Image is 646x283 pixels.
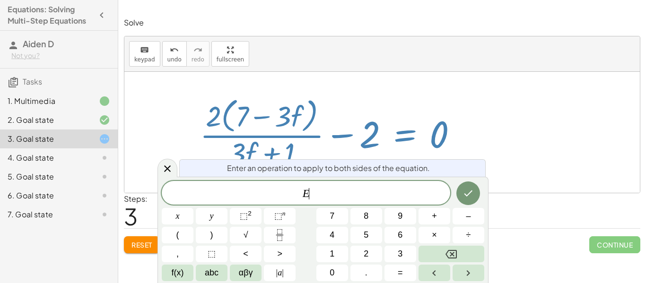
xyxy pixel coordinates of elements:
[350,208,382,224] button: 8
[176,210,180,223] span: x
[8,209,84,220] div: 7. Goal state
[162,41,187,67] button: undoundo
[162,246,193,262] button: ,
[384,246,416,262] button: 3
[230,208,262,224] button: Squared
[350,246,382,262] button: 2
[316,208,348,224] button: 7
[398,266,403,279] span: =
[193,44,202,56] i: redo
[124,17,640,28] p: Solve
[162,208,193,224] button: x
[432,229,437,241] span: ×
[8,95,84,107] div: 1. Multimedia
[8,152,84,163] div: 4. Goal state
[364,248,368,260] span: 2
[330,248,334,260] span: 1
[217,56,244,63] span: fullscreen
[196,246,227,262] button: Placeholder
[99,152,110,163] i: Task not started.
[208,248,216,260] span: ⬚
[230,246,262,262] button: Less than
[264,265,296,281] button: Absolute value
[384,265,416,281] button: Equals
[239,266,253,279] span: αβγ
[227,163,430,174] span: Enter an operation to apply to both sides of the equation.
[264,208,296,224] button: Superscript
[99,133,110,145] i: Task started.
[8,114,84,126] div: 2. Goal state
[167,56,182,63] span: undo
[99,209,110,220] i: Task not started.
[99,114,110,126] i: Task finished and correct.
[210,229,213,241] span: )
[398,229,402,241] span: 6
[99,95,110,107] i: Task finished.
[264,246,296,262] button: Greater than
[384,227,416,243] button: 6
[176,248,179,260] span: ,
[186,41,210,67] button: redoredo
[8,171,84,182] div: 5. Goal state
[8,4,93,26] h4: Equations: Solving Multi-Step Equations
[350,265,382,281] button: .
[316,227,348,243] button: 4
[456,181,480,205] button: Done
[131,240,152,249] span: Reset
[466,210,471,223] span: –
[248,210,252,217] sup: 2
[8,190,84,201] div: 6. Goal state
[432,210,437,223] span: +
[330,210,334,223] span: 7
[196,208,227,224] button: y
[99,190,110,201] i: Task not started.
[453,265,484,281] button: Right arrow
[330,229,334,241] span: 4
[129,41,160,67] button: keyboardkeypad
[274,211,282,221] span: ⬚
[124,236,160,253] button: Reset
[211,41,249,67] button: fullscreen
[364,229,368,241] span: 5
[230,227,262,243] button: Square root
[264,227,296,243] button: Fraction
[124,202,138,231] span: 3
[364,210,368,223] span: 8
[453,208,484,224] button: Minus
[243,248,248,260] span: <
[277,248,282,260] span: >
[170,44,179,56] i: undo
[244,229,248,241] span: √
[23,77,42,86] span: Tasks
[419,246,484,262] button: Backspace
[384,208,416,224] button: 9
[419,227,450,243] button: Times
[282,268,284,277] span: |
[453,227,484,243] button: Divide
[162,265,193,281] button: Functions
[365,266,367,279] span: .
[276,266,284,279] span: a
[303,187,310,199] var: E
[419,265,450,281] button: Left arrow
[176,229,179,241] span: (
[350,227,382,243] button: 5
[196,227,227,243] button: )
[196,265,227,281] button: Alphabet
[282,210,286,217] sup: n
[316,265,348,281] button: 0
[192,56,204,63] span: redo
[140,44,149,56] i: keyboard
[99,171,110,182] i: Task not started.
[330,266,334,279] span: 0
[398,210,402,223] span: 9
[134,56,155,63] span: keypad
[276,268,278,277] span: |
[240,211,248,221] span: ⬚
[11,51,110,60] div: Not you?
[230,265,262,281] button: Greek alphabet
[419,208,450,224] button: Plus
[172,266,184,279] span: f(x)
[466,229,471,241] span: ÷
